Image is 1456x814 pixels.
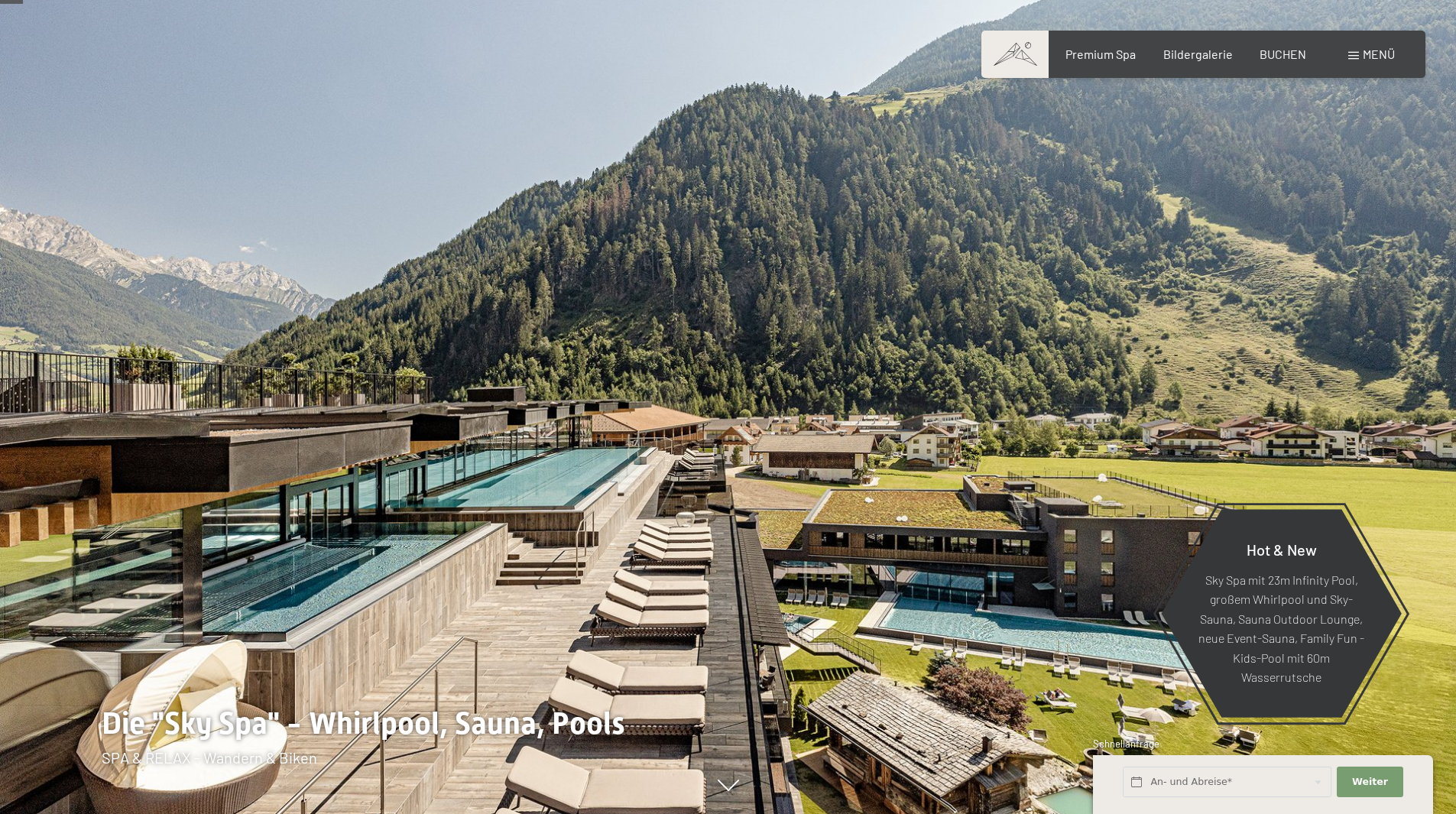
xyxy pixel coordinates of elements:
[1352,775,1388,789] span: Weiter
[1163,47,1233,61] a: Bildergalerie
[1260,47,1306,61] a: BUCHEN
[1093,738,1159,750] span: Schnellanfrage
[1198,569,1364,687] p: Sky Spa mit 23m Infinity Pool, großem Whirlpool und Sky-Sauna, Sauna Outdoor Lounge, neue Event-S...
[1160,508,1402,718] a: Hot & New Sky Spa mit 23m Infinity Pool, großem Whirlpool und Sky-Sauna, Sauna Outdoor Lounge, ne...
[1065,47,1136,61] a: Premium Spa
[1337,767,1402,798] button: Weiter
[1363,47,1395,61] span: Menü
[1247,540,1317,558] span: Hot & New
